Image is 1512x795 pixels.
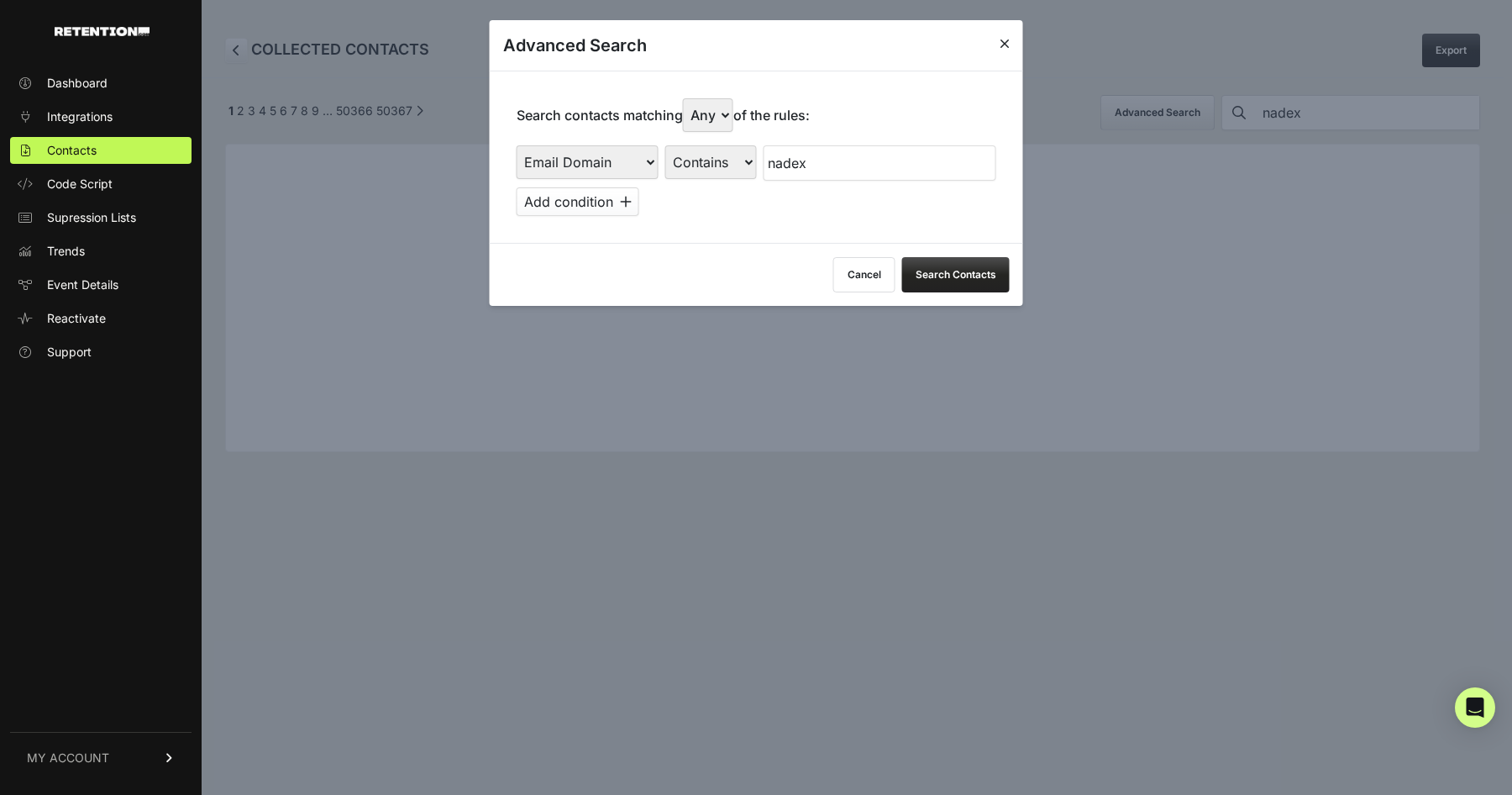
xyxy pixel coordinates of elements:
a: Trends [10,238,192,265]
a: MY ACCOUNT [10,732,192,783]
button: Add condition [517,187,639,216]
span: Trends [47,243,85,260]
h3: Advanced Search [503,34,647,57]
a: Integrations [10,103,192,130]
p: Search contacts matching of the rules: [517,98,810,132]
a: Reactivate [10,305,192,332]
a: Event Details [10,271,192,298]
img: Retention.com [55,27,150,36]
span: Support [47,344,92,361]
span: Event Details [47,276,118,293]
a: Supression Lists [10,204,192,231]
span: Code Script [47,176,113,192]
a: Dashboard [10,70,192,97]
span: Reactivate [47,310,106,327]
span: Dashboard [47,75,108,92]
a: Code Script [10,171,192,197]
a: Contacts [10,137,192,164]
div: Open Intercom Messenger [1455,687,1495,728]
a: Support [10,339,192,366]
span: MY ACCOUNT [27,750,109,766]
span: Integrations [47,108,113,125]
span: Supression Lists [47,209,136,226]
button: Cancel [833,257,895,292]
button: Search Contacts [902,257,1010,292]
span: Contacts [47,142,97,159]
